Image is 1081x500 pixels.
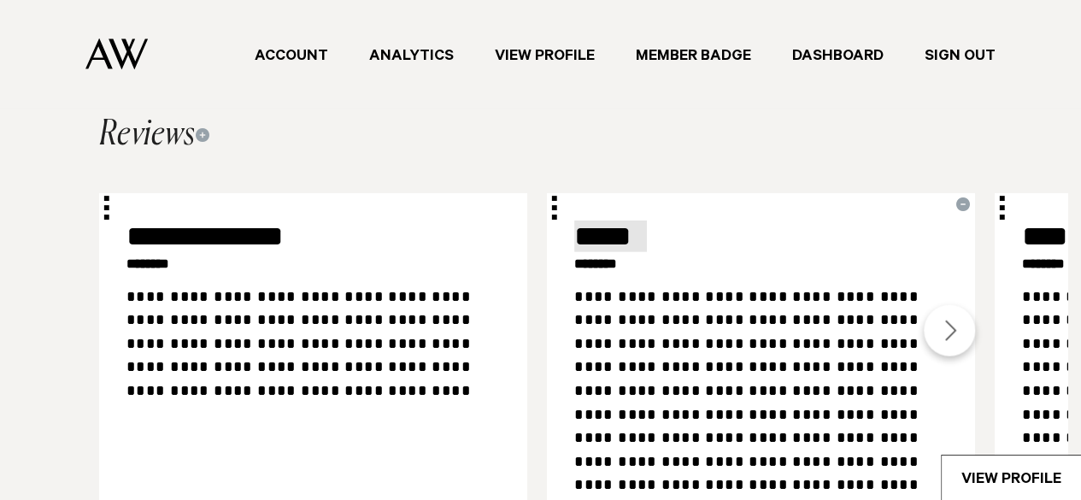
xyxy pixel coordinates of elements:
a: Member Badge [615,44,772,67]
a: Sign Out [904,44,1016,67]
a: View Profile [474,44,615,67]
h2: Reviews [99,118,209,152]
a: Analytics [349,44,474,67]
a: Dashboard [772,44,904,67]
a: Account [234,44,349,67]
a: View Profile [942,456,1081,500]
img: Auckland Weddings Logo [85,38,148,70]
